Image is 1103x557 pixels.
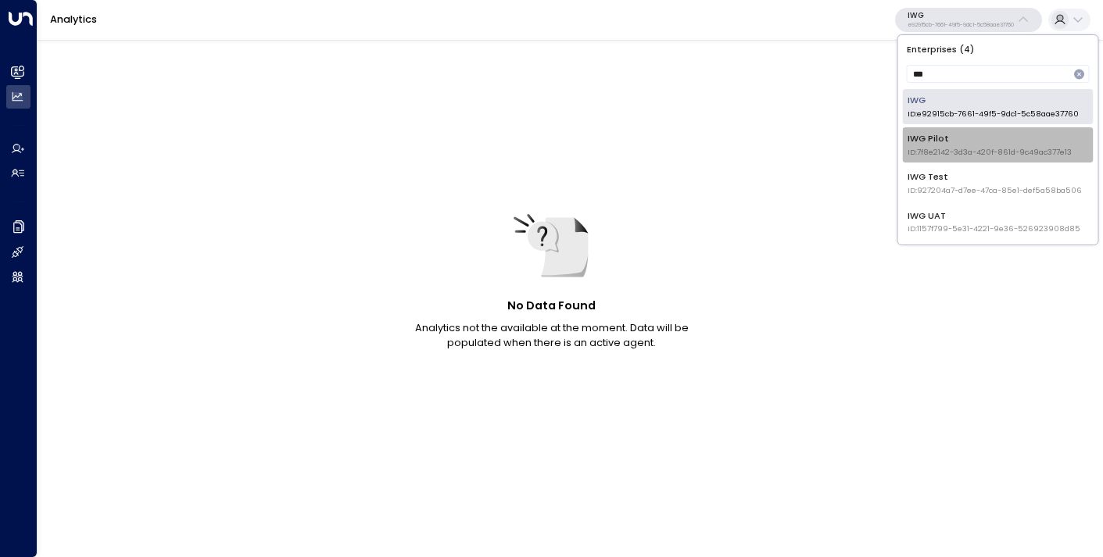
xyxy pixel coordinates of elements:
[908,147,1072,158] span: ID: 7f8e2142-3d3a-420f-861d-9c49ac377e13
[908,209,1080,235] div: IWG UAT
[908,109,1079,120] span: ID: e92915cb-7661-49f5-9dc1-5c58aae37760
[396,320,708,350] p: Analytics not the available at the moment. Data will be populated when there is an active agent.
[903,41,1093,59] p: Enterprises ( 4 )
[908,132,1072,158] div: IWG Pilot
[50,12,97,26] a: Analytics
[908,223,1080,234] span: ID: 1157f799-5e31-4221-9e36-526923908d85
[908,94,1079,120] div: IWG
[895,8,1042,33] button: IWGe92915cb-7661-49f5-9dc1-5c58aae37760
[908,170,1082,196] div: IWG Test
[908,11,1014,20] p: IWG
[908,22,1014,28] p: e92915cb-7661-49f5-9dc1-5c58aae37760
[507,298,596,315] h5: No Data Found
[908,185,1082,196] span: ID: 927204a7-d7ee-47ca-85e1-def5a58ba506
